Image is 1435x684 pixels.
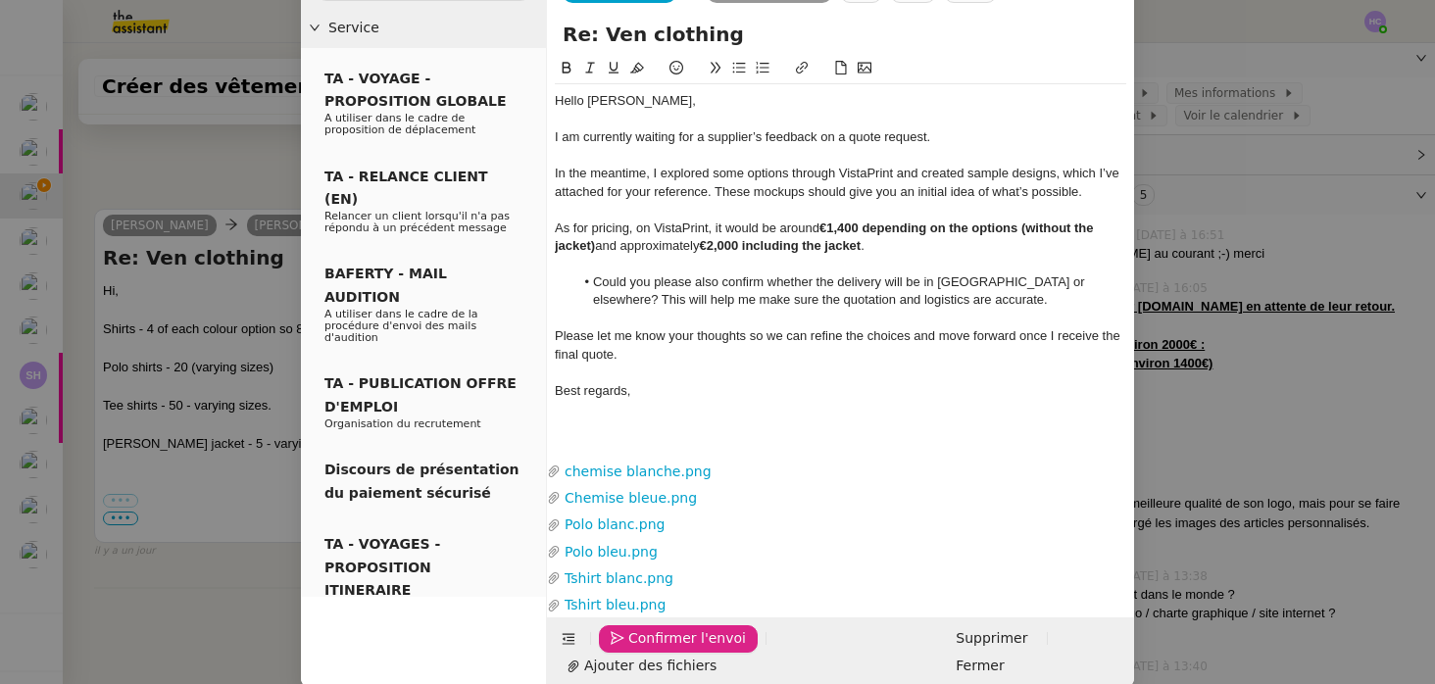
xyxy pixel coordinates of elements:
button: Fermer [944,653,1015,680]
span: Ajouter des fichiers [584,655,717,677]
span: BAFERTY - MAIL AUDITION [324,266,447,304]
li: Could you please also confirm whether the delivery will be in [GEOGRAPHIC_DATA] or elsewhere? Thi... [574,273,1127,310]
div: I am currently waiting for a supplier’s feedback on a quote request. [555,128,1126,146]
button: Ajouter des fichiers [555,653,728,680]
span: A utiliser dans le cadre de la procédure d'envoi des mails d'audition [324,308,478,344]
strong: €2,000 including the jacket [699,238,861,253]
span: TA - PUBLICATION OFFRE D'EMPLOI [324,375,517,414]
input: Subject [563,20,1118,49]
span: Confirmer l'envoi [628,627,746,650]
span: Supprimer [956,627,1027,650]
span: TA - RELANCE CLIENT (EN) [324,169,488,207]
a: Polo blanc.png [561,513,1091,536]
div: Service [301,9,546,47]
span: A utiliser dans le cadre de proposition de déplacement [324,112,475,136]
div: In the meantime, I explored some options through VistaPrint and created sample designs, which I’v... [555,165,1126,201]
div: Please let me know your thoughts so we can refine the choices and move forward once I receive the... [555,327,1126,364]
span: Relancer un client lorsqu'il n'a pas répondu à un précédent message [324,210,510,234]
button: Confirmer l'envoi [599,625,758,653]
a: chemise blanche.png [561,461,1091,483]
strong: €1,400 depending on the options (without the jacket) [555,220,1097,253]
a: Tshirt bleu.png [561,594,1091,616]
span: TA - VOYAGES - PROPOSITION ITINERAIRE [324,536,440,598]
span: Organisation du recrutement [324,417,481,430]
span: TA - VOYAGE - PROPOSITION GLOBALE [324,71,506,109]
button: Supprimer [944,625,1039,653]
span: Fermer [956,655,1004,677]
span: Service [328,17,538,39]
a: Tshirt blanc.png [561,567,1091,590]
a: Chemise bleue.png [561,487,1091,510]
div: Hello [PERSON_NAME], [555,92,1126,110]
div: As for pricing, on VistaPrint, it would be around and approximately . [555,220,1126,256]
span: Discours de présentation du paiement sécurisé [324,462,520,500]
div: Best regards, [555,382,1126,400]
a: Polo bleu.png [561,541,1091,563]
